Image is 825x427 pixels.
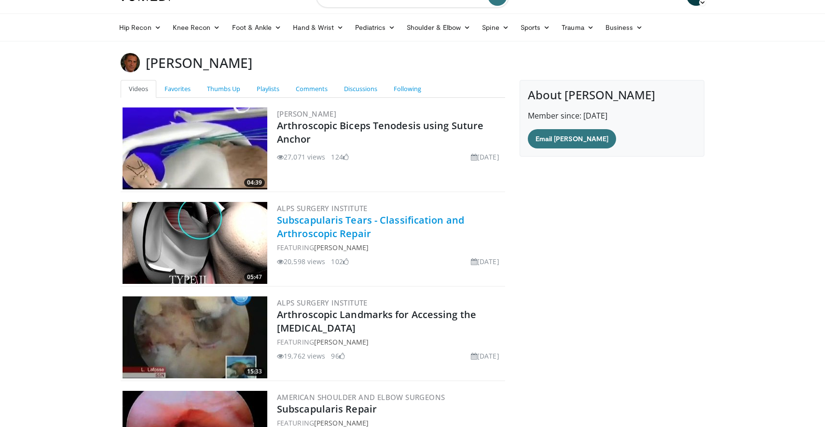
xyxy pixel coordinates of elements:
li: 27,071 views [277,152,325,162]
a: Videos [121,80,156,98]
a: 15:33 [123,296,267,378]
a: Discussions [336,80,385,98]
li: [DATE] [471,256,499,267]
img: Avatar [121,53,140,72]
li: 124 [331,152,348,162]
h3: [PERSON_NAME] [146,53,252,72]
li: [DATE] [471,152,499,162]
a: [PERSON_NAME] [314,337,369,347]
a: Following [385,80,429,98]
div: FEATURING [277,242,503,253]
a: Alps Surgery Institute [277,298,368,307]
a: Business [600,18,649,37]
a: Shoulder & Elbow [401,18,476,37]
a: Favorites [156,80,199,98]
a: Subscapularis Tears - Classification and Arthroscopic Repair [277,213,464,240]
a: Email [PERSON_NAME] [528,129,616,148]
a: Alps Surgery Institute [277,203,368,213]
li: 20,598 views [277,256,325,267]
a: 04:39 [123,107,267,189]
a: Thumbs Up [199,80,248,98]
a: Playlists [248,80,288,98]
img: 545555_3.png.300x170_q85_crop-smart_upscale.jpg [123,202,267,284]
img: 38379_0000_0_3.png.300x170_q85_crop-smart_upscale.jpg [123,107,267,189]
a: American Shoulder and Elbow Surgeons [277,392,445,402]
div: FEATURING [277,337,503,347]
a: Hip Recon [113,18,167,37]
a: Knee Recon [167,18,226,37]
a: Hand & Wrist [287,18,349,37]
a: [PERSON_NAME] [277,109,336,119]
a: Subscapularis Repair [277,402,377,415]
a: Arthroscopic Biceps Tenodesis using Suture Anchor [277,119,483,146]
span: 04:39 [244,178,265,187]
a: Pediatrics [349,18,401,37]
p: Member since: [DATE] [528,110,696,121]
a: 05:47 [123,202,267,284]
span: 15:33 [244,367,265,376]
li: 102 [331,256,348,267]
a: Sports [515,18,556,37]
a: Comments [288,80,336,98]
a: Spine [476,18,514,37]
img: 752280_3.png.300x170_q85_crop-smart_upscale.jpg [123,296,267,378]
li: [DATE] [471,351,499,361]
a: Foot & Ankle [226,18,288,37]
h4: About [PERSON_NAME] [528,88,696,102]
span: 05:47 [244,273,265,281]
a: Trauma [556,18,600,37]
a: Arthroscopic Landmarks for Accessing the [MEDICAL_DATA] [277,308,476,334]
li: 19,762 views [277,351,325,361]
li: 96 [331,351,344,361]
a: [PERSON_NAME] [314,243,369,252]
